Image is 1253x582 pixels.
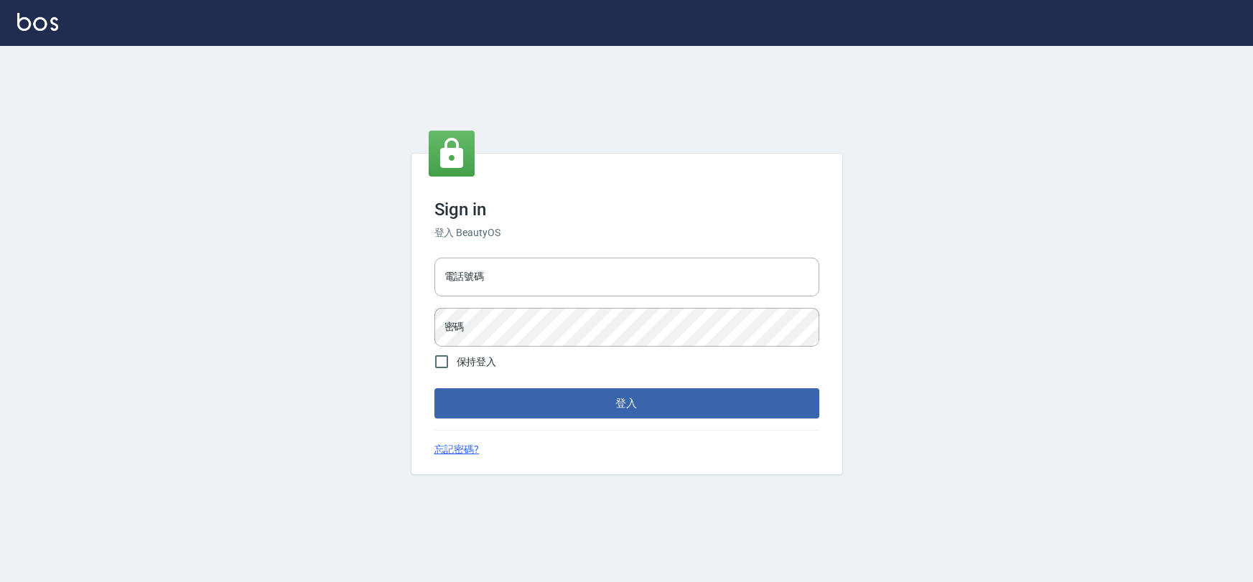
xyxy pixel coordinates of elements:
button: 登入 [434,388,819,418]
span: 保持登入 [457,355,497,370]
h6: 登入 BeautyOS [434,225,819,240]
img: Logo [17,13,58,31]
h3: Sign in [434,200,819,220]
a: 忘記密碼? [434,442,480,457]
